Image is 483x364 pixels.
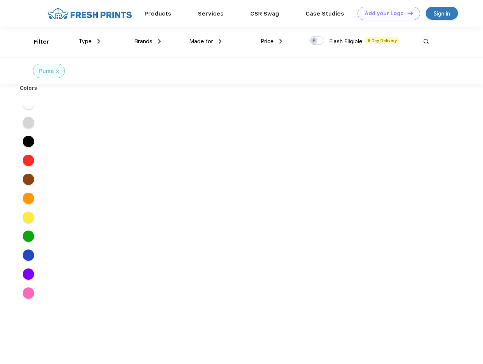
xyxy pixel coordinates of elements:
[219,39,221,44] img: dropdown.png
[134,38,152,45] span: Brands
[426,7,458,20] a: Sign in
[365,37,399,44] span: 5 Day Delivery
[408,11,413,15] img: DT
[144,10,171,17] a: Products
[279,39,282,44] img: dropdown.png
[329,38,362,45] span: Flash Eligible
[39,67,54,75] div: Puma
[198,10,224,17] a: Services
[97,39,100,44] img: dropdown.png
[34,38,49,46] div: Filter
[420,36,433,48] img: desktop_search.svg
[78,38,92,45] span: Type
[45,7,134,20] img: fo%20logo%202.webp
[56,70,59,73] img: filter_cancel.svg
[14,84,43,92] div: Colors
[250,10,279,17] a: CSR Swag
[365,10,404,17] div: Add your Logo
[434,9,450,18] div: Sign in
[260,38,274,45] span: Price
[189,38,213,45] span: Made for
[158,39,161,44] img: dropdown.png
